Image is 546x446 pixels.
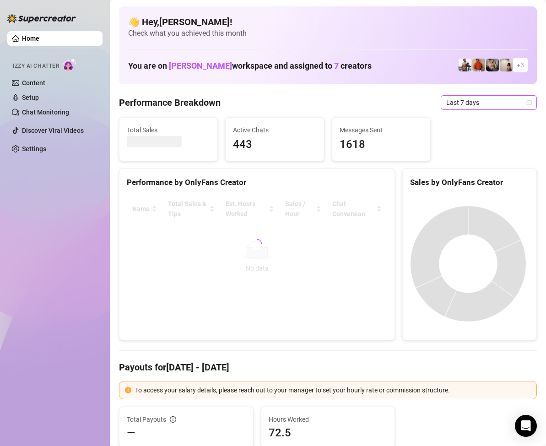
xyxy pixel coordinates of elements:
[472,59,485,71] img: Justin
[22,127,84,134] a: Discover Viral Videos
[340,136,423,153] span: 1618
[22,145,46,152] a: Settings
[13,62,59,71] span: Izzy AI Chatter
[119,361,537,374] h4: Payouts for [DATE] - [DATE]
[125,387,131,393] span: exclamation-circle
[269,425,388,440] span: 72.5
[233,136,316,153] span: 443
[515,415,537,437] div: Open Intercom Messenger
[446,96,531,109] span: Last 7 days
[7,14,76,23] img: logo-BBDzfeDw.svg
[334,61,339,71] span: 7
[127,125,210,135] span: Total Sales
[459,59,471,71] img: JUSTIN
[233,125,316,135] span: Active Chats
[135,385,531,395] div: To access your salary details, please reach out to your manager to set your hourly rate or commis...
[127,414,166,424] span: Total Payouts
[22,109,69,116] a: Chat Monitoring
[410,176,529,189] div: Sales by OnlyFans Creator
[127,176,387,189] div: Performance by OnlyFans Creator
[128,16,528,28] h4: 👋 Hey, [PERSON_NAME] !
[119,96,221,109] h4: Performance Breakdown
[269,414,388,424] span: Hours Worked
[127,425,135,440] span: —
[169,61,232,71] span: [PERSON_NAME]
[22,94,39,101] a: Setup
[22,35,39,42] a: Home
[128,28,528,38] span: Check what you achieved this month
[517,60,524,70] span: + 3
[500,59,513,71] img: Ralphy
[486,59,499,71] img: George
[170,416,176,423] span: info-circle
[63,58,77,71] img: AI Chatter
[340,125,423,135] span: Messages Sent
[251,237,264,250] span: loading
[526,100,532,105] span: calendar
[22,79,45,87] a: Content
[128,61,372,71] h1: You are on workspace and assigned to creators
